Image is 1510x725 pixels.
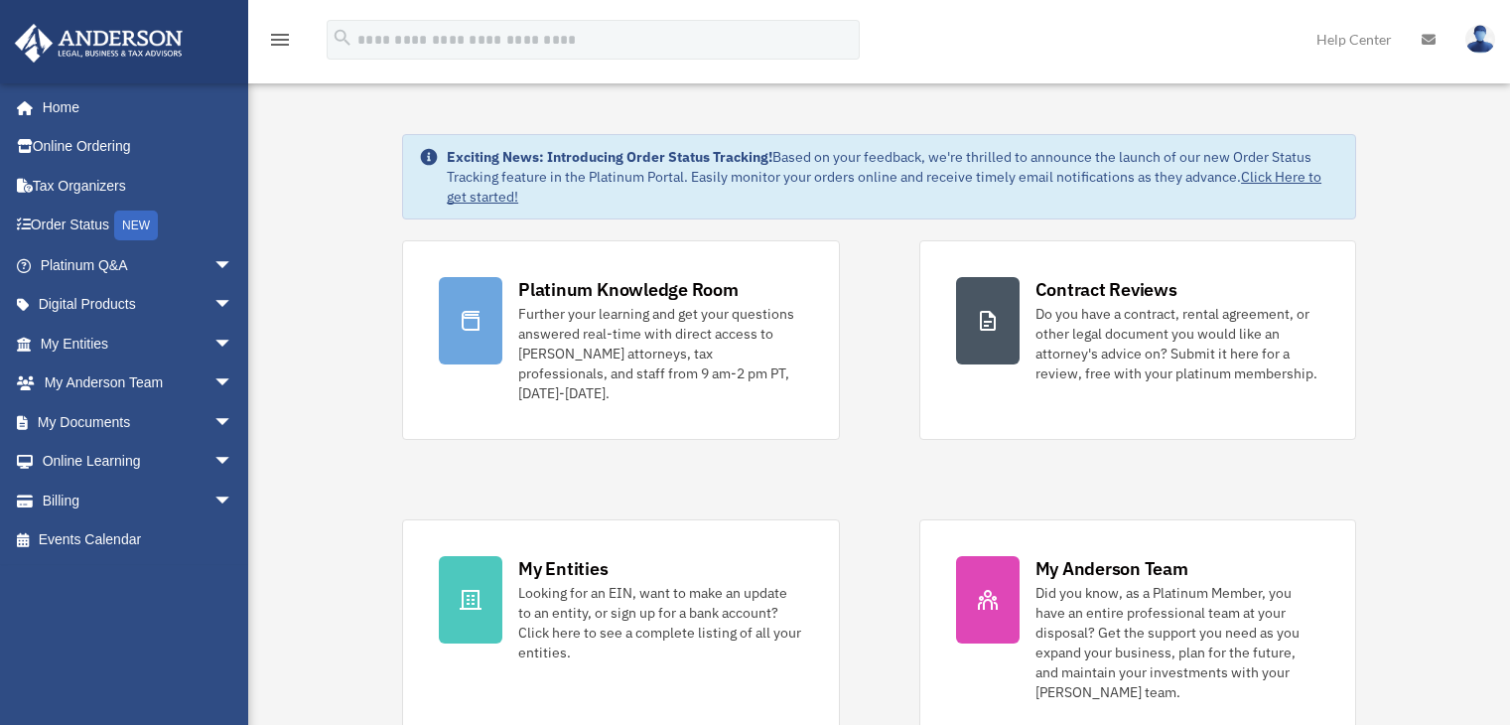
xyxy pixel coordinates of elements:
strong: Exciting News: Introducing Order Status Tracking! [447,148,772,166]
div: NEW [114,211,158,240]
a: Events Calendar [14,520,263,560]
i: search [332,27,353,49]
a: menu [268,35,292,52]
div: Platinum Knowledge Room [518,277,739,302]
a: Tax Organizers [14,166,263,206]
div: My Anderson Team [1035,556,1188,581]
a: My Documentsarrow_drop_down [14,402,263,442]
span: arrow_drop_down [213,481,253,521]
a: Click Here to get started! [447,168,1321,206]
span: arrow_drop_down [213,363,253,404]
span: arrow_drop_down [213,442,253,483]
a: Online Ordering [14,127,263,167]
div: My Entities [518,556,608,581]
a: Home [14,87,253,127]
span: arrow_drop_down [213,245,253,286]
img: User Pic [1465,25,1495,54]
a: Platinum Q&Aarrow_drop_down [14,245,263,285]
span: arrow_drop_down [213,402,253,443]
div: Looking for an EIN, want to make an update to an entity, or sign up for a bank account? Click her... [518,583,802,662]
div: Do you have a contract, rental agreement, or other legal document you would like an attorney's ad... [1035,304,1319,383]
a: My Anderson Teamarrow_drop_down [14,363,263,403]
a: Contract Reviews Do you have a contract, rental agreement, or other legal document you would like... [919,240,1356,440]
span: arrow_drop_down [213,285,253,326]
span: arrow_drop_down [213,324,253,364]
a: Platinum Knowledge Room Further your learning and get your questions answered real-time with dire... [402,240,839,440]
div: Did you know, as a Platinum Member, you have an entire professional team at your disposal? Get th... [1035,583,1319,702]
i: menu [268,28,292,52]
a: Order StatusNEW [14,206,263,246]
a: Billingarrow_drop_down [14,481,263,520]
a: Digital Productsarrow_drop_down [14,285,263,325]
div: Further your learning and get your questions answered real-time with direct access to [PERSON_NAM... [518,304,802,403]
a: My Entitiesarrow_drop_down [14,324,263,363]
img: Anderson Advisors Platinum Portal [9,24,189,63]
a: Online Learningarrow_drop_down [14,442,263,482]
div: Based on your feedback, we're thrilled to announce the launch of our new Order Status Tracking fe... [447,147,1339,207]
div: Contract Reviews [1035,277,1177,302]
